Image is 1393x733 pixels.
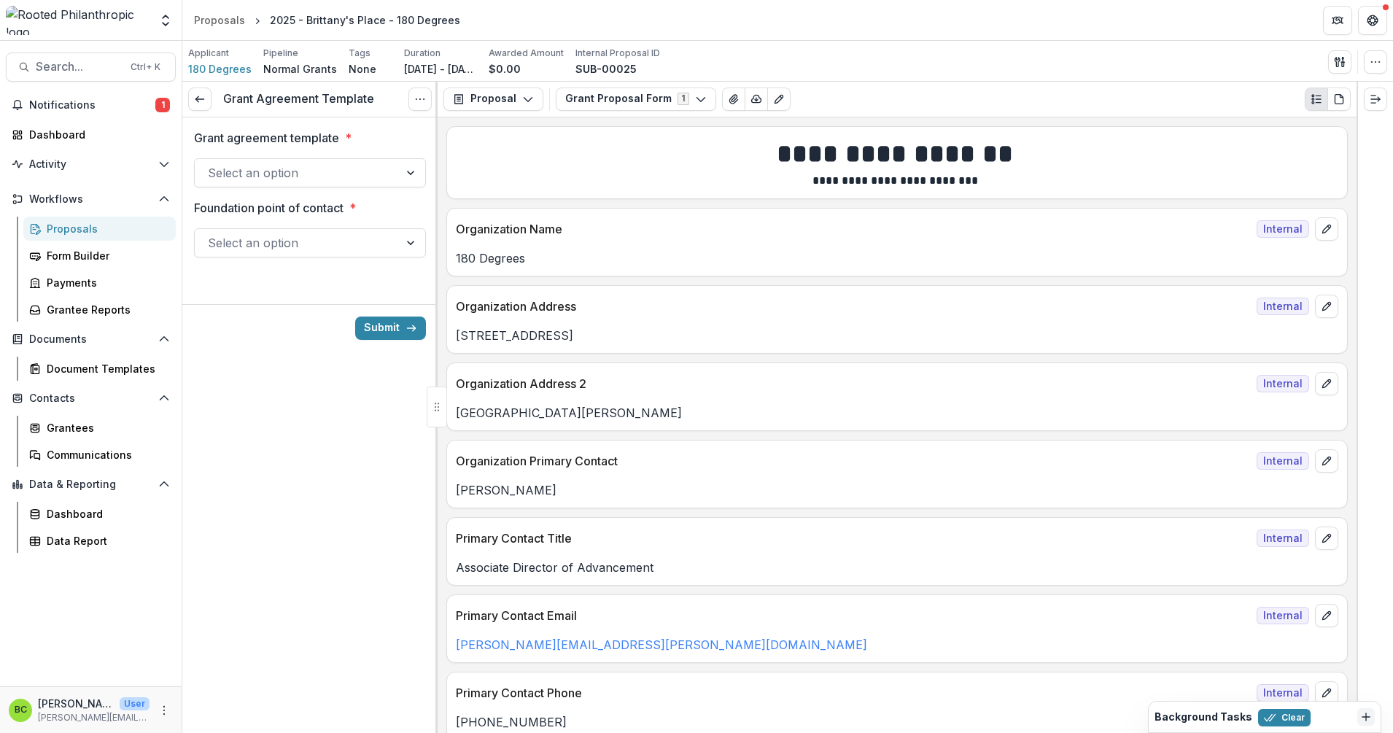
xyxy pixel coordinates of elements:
button: edit [1315,449,1338,473]
button: Proposal [443,88,543,111]
a: Grantees [23,416,176,440]
button: Plaintext view [1305,88,1328,111]
button: edit [1315,217,1338,241]
p: [PERSON_NAME] [456,481,1338,499]
a: 180 Degrees [188,61,252,77]
span: Documents [29,333,152,346]
div: Betsy Currie [15,705,27,715]
p: Associate Director of Advancement [456,559,1338,576]
nav: breadcrumb [188,9,466,31]
div: Dashboard [29,127,164,142]
span: Workflows [29,193,152,206]
button: edit [1315,295,1338,318]
button: More [155,702,173,719]
a: Data Report [23,529,176,553]
div: Proposals [194,12,245,28]
p: 180 Degrees [456,249,1338,267]
button: Partners [1323,6,1352,35]
a: Dashboard [23,502,176,526]
div: Payments [47,275,164,290]
button: Open entity switcher [155,6,176,35]
span: Search... [36,60,122,74]
button: Get Help [1358,6,1387,35]
img: Rooted Philanthropic logo [6,6,150,35]
span: Internal [1257,530,1309,547]
p: Normal Grants [263,61,337,77]
button: Grant Proposal Form1 [556,88,716,111]
a: [PERSON_NAME][EMAIL_ADDRESS][PERSON_NAME][DOMAIN_NAME] [456,637,867,652]
button: Open Workflows [6,187,176,211]
span: Internal [1257,607,1309,624]
p: Applicant [188,47,229,60]
p: [PERSON_NAME][EMAIL_ADDRESS][DOMAIN_NAME] [38,711,150,724]
p: SUB-00025 [575,61,637,77]
button: View Attached Files [722,88,745,111]
button: edit [1315,681,1338,705]
span: Notifications [29,99,155,112]
a: Form Builder [23,244,176,268]
a: Proposals [23,217,176,241]
p: Primary Contact Email [456,607,1251,624]
span: 1 [155,98,170,112]
p: User [120,697,150,710]
button: Expand right [1364,88,1387,111]
span: Data & Reporting [29,478,152,491]
span: Internal [1257,452,1309,470]
p: None [349,61,376,77]
h2: Background Tasks [1155,711,1252,724]
button: Dismiss [1357,708,1375,726]
a: Dashboard [6,123,176,147]
button: Clear [1258,709,1311,726]
p: Organization Address 2 [456,375,1251,392]
div: Ctrl + K [128,59,163,75]
button: PDF view [1327,88,1351,111]
p: [STREET_ADDRESS] [456,327,1338,344]
button: Submit [355,317,426,340]
p: $0.00 [489,61,521,77]
button: Open Activity [6,152,176,176]
p: [DATE] - [DATE] [404,61,477,77]
p: [GEOGRAPHIC_DATA][PERSON_NAME] [456,404,1338,422]
p: Organization Primary Contact [456,452,1251,470]
p: Internal Proposal ID [575,47,660,60]
a: Communications [23,443,176,467]
p: Grant agreement template [194,129,339,147]
button: Search... [6,53,176,82]
div: Grantee Reports [47,302,164,317]
p: Pipeline [263,47,298,60]
a: Document Templates [23,357,176,381]
h3: Grant Agreement Template [223,92,374,106]
div: Dashboard [47,506,164,521]
p: Tags [349,47,370,60]
button: Options [408,88,432,111]
button: Edit as form [767,88,791,111]
p: Duration [404,47,441,60]
p: [PERSON_NAME] [38,696,114,711]
p: [PHONE_NUMBER] [456,713,1338,731]
div: Data Report [47,533,164,548]
div: Grantees [47,420,164,435]
span: Contacts [29,392,152,405]
div: 2025 - Brittany's Place - 180 Degrees [270,12,460,28]
div: Proposals [47,221,164,236]
span: Activity [29,158,152,171]
div: Communications [47,447,164,462]
span: Internal [1257,684,1309,702]
a: Payments [23,271,176,295]
button: Open Data & Reporting [6,473,176,496]
p: Organization Address [456,298,1251,315]
p: Primary Contact Title [456,530,1251,547]
div: Form Builder [47,248,164,263]
p: Awarded Amount [489,47,564,60]
button: Notifications1 [6,93,176,117]
span: Internal [1257,375,1309,392]
button: Open Contacts [6,387,176,410]
span: Internal [1257,220,1309,238]
div: Document Templates [47,361,164,376]
button: edit [1315,604,1338,627]
a: Grantee Reports [23,298,176,322]
button: Open Documents [6,327,176,351]
p: Primary Contact Phone [456,684,1251,702]
p: Organization Name [456,220,1251,238]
